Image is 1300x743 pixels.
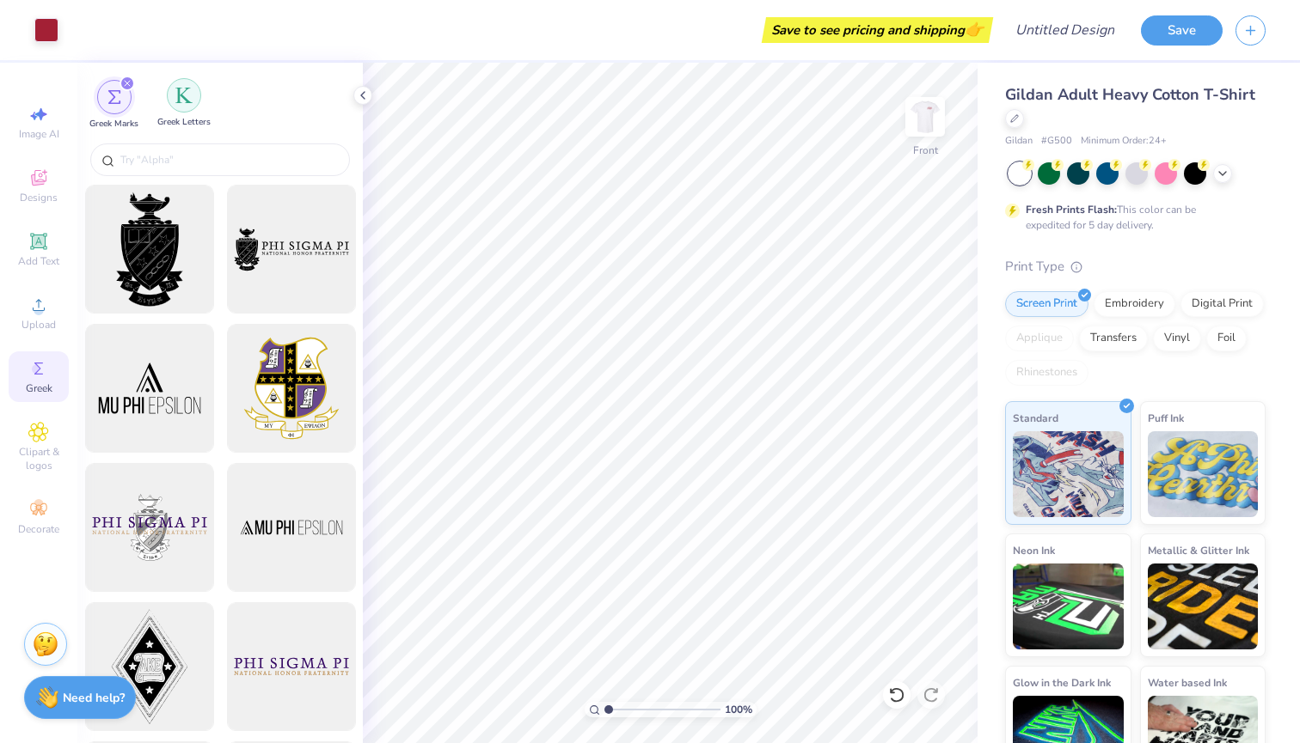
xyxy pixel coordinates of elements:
span: Neon Ink [1013,541,1055,559]
div: Digital Print [1180,291,1264,317]
div: Rhinestones [1005,360,1088,386]
div: Foil [1206,326,1247,351]
img: Standard [1013,431,1124,517]
span: 👉 [965,19,984,40]
span: Metallic & Glitter Ink [1148,541,1249,559]
span: Greek Marks [89,118,138,131]
input: Try "Alpha" [119,151,339,168]
span: Designs [20,191,58,204]
span: Image AI [19,127,59,141]
button: filter button [157,80,211,131]
div: Screen Print [1005,291,1088,317]
img: Puff Ink [1148,431,1259,517]
div: This color can be expedited for 5 day delivery. [1026,202,1237,233]
div: filter for Greek Letters [157,78,211,129]
span: Add Text [18,254,59,268]
span: Puff Ink [1148,409,1184,427]
div: Save to see pricing and shipping [766,17,989,43]
span: Greek Letters [157,116,211,129]
span: Decorate [18,522,59,536]
span: Minimum Order: 24 + [1081,134,1167,149]
img: Front [908,100,942,134]
div: Front [913,143,938,158]
div: Transfers [1079,326,1148,351]
strong: Fresh Prints Flash: [1026,203,1117,216]
div: Vinyl [1153,326,1201,351]
button: filter button [89,80,138,131]
span: Greek [26,381,52,395]
strong: Need help? [63,690,125,706]
div: filter for Greek Marks [89,80,138,131]
span: Glow in the Dark Ink [1013,673,1111,691]
div: Applique [1005,326,1074,351]
span: Water based Ink [1148,673,1227,691]
span: Upload [21,318,56,332]
span: Standard [1013,409,1058,427]
span: # G500 [1041,134,1072,149]
div: Embroidery [1094,291,1175,317]
button: Save [1141,15,1223,46]
span: 100 % [725,702,752,717]
div: Print Type [1005,257,1266,277]
span: Gildan [1005,134,1033,149]
img: Greek Letters Image [175,87,193,104]
span: Clipart & logos [9,445,69,472]
img: Greek Marks Image [107,90,121,104]
span: Gildan Adult Heavy Cotton T-Shirt [1005,84,1255,105]
img: Metallic & Glitter Ink [1148,563,1259,649]
img: Neon Ink [1013,563,1124,649]
input: Untitled Design [1002,13,1128,47]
